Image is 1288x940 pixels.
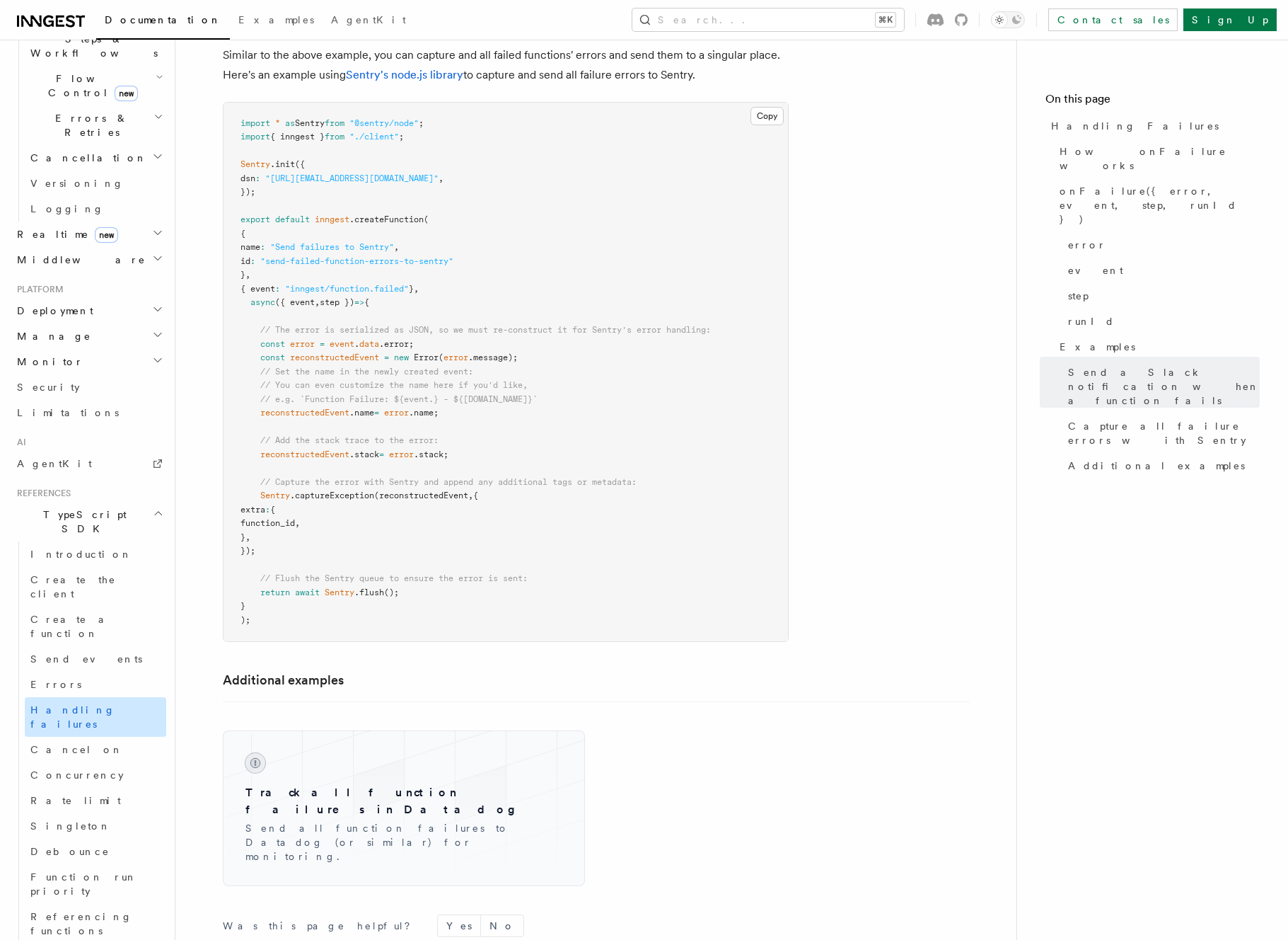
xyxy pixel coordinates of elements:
button: Search...⌘K [632,8,904,31]
span: // e.g. `Function Failure: ${event.} - ${[DOMAIN_NAME]}` [260,394,538,404]
span: async [250,297,275,307]
span: Handling Failures [1051,119,1219,133]
button: Flow Controlnew [25,66,166,105]
span: Monitor [11,355,83,369]
span: Create the client [30,574,116,600]
span: const [260,339,285,349]
span: , [245,532,250,542]
span: Documentation [105,14,221,25]
span: ; [399,132,404,142]
span: } [409,284,414,294]
span: id [240,256,250,266]
span: { inngest } [270,132,325,142]
a: Security [11,374,166,400]
span: AI [11,437,26,448]
span: Deployment [11,304,93,318]
h3: Track all function failures in Datadog [245,784,562,818]
a: Examples [230,4,323,38]
a: onFailure({ error, event, step, runId }) [1054,178,1260,232]
span: => [354,297,364,307]
a: Create a function [25,607,166,646]
span: "send-failed-function-errors-to-sentry" [260,256,453,266]
span: } [240,601,245,611]
span: = [384,352,389,362]
a: Send a Slack notification when a function fails [1062,360,1260,413]
button: Yes [438,915,480,936]
span: , [394,242,399,252]
span: step }) [320,297,354,307]
a: Additional examples [223,670,344,690]
span: AgentKit [331,14,406,25]
a: Examples [1054,334,1260,360]
span: extra [240,505,265,515]
span: Send a Slack notification when a function fails [1068,365,1260,408]
span: // Flush the Sentry queue to ensure the error is sent: [260,573,528,583]
span: } [240,532,245,542]
a: Documentation [96,4,230,40]
span: Flow Control [25,71,156,100]
button: Copy [750,107,784,125]
button: Middleware [11,247,166,273]
kbd: ⌘K [876,13,895,27]
a: Contact sales [1048,8,1178,31]
span: inngest [315,214,349,224]
a: Logging [25,196,166,222]
a: Handling failures [25,697,166,737]
span: Rate limit [30,795,121,806]
span: Sentry [260,491,290,500]
span: reconstructedEvent [260,449,349,459]
span: // You can even customize the name here if you'd like, [260,380,528,390]
span: . [354,339,359,349]
button: Monitor [11,349,166,374]
a: error [1062,232,1260,258]
span: runId [1068,314,1115,328]
span: TypeScript SDK [11,508,153,536]
span: reconstructedEvent [290,352,379,362]
span: Debounce [30,846,110,857]
p: Was this page helpful? [223,919,420,933]
span: Sentry [240,159,270,169]
span: .stack; [414,449,448,459]
span: Limitations [17,407,119,418]
span: , [245,270,250,280]
a: Additional examples [1062,453,1260,478]
span: Middleware [11,253,146,267]
span: { [240,229,245,239]
span: .createFunction [349,214,424,224]
span: Create a function [30,614,115,639]
span: new [115,86,138,101]
button: TypeScript SDK [11,502,166,541]
span: step [1068,289,1089,303]
a: Track all function failures in DatadogSend all function failures to Datadog (or similar) for moni... [234,742,574,875]
a: Cancel on [25,737,166,762]
span: }); [240,187,255,197]
span: .error; [379,339,414,349]
span: Security [17,382,80,393]
span: "Send failures to Sentry" [270,242,394,252]
span: References [11,488,71,499]
span: function_id [240,518,295,528]
span: Function run priority [30,871,137,897]
span: = [320,339,325,349]
span: // Set the name in the newly created event: [260,367,473,377]
span: .message); [468,352,518,362]
span: export [240,214,270,224]
span: "[URL][EMAIL_ADDRESS][DOMAIN_NAME]" [265,173,439,183]
span: .init [270,159,295,169]
a: Errors [25,672,166,697]
span: Cancellation [25,151,147,165]
span: Sentry [325,587,354,597]
span: ; [419,118,424,128]
span: Examples [238,14,314,25]
a: Create the client [25,567,166,607]
span: return [260,587,290,597]
span: Platform [11,284,64,295]
span: .flush [354,587,384,597]
a: AgentKit [323,4,414,38]
button: No [481,915,523,936]
span: : [275,284,280,294]
div: Inngest Functions [11,1,166,222]
span: Cancel on [30,744,123,755]
span: default [275,214,310,224]
button: Cancellation [25,145,166,171]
